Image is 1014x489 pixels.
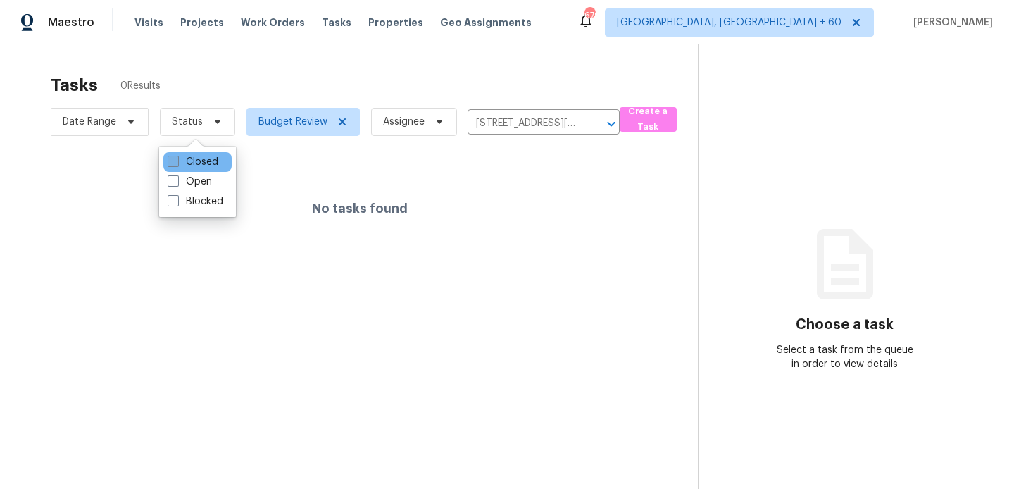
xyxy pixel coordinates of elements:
span: [PERSON_NAME] [908,16,993,30]
input: Search by address [468,113,580,135]
span: Maestro [48,16,94,30]
label: Open [168,175,212,189]
div: Select a task from the queue in order to view details [772,343,918,371]
label: Blocked [168,194,223,209]
span: Date Range [63,115,116,129]
span: [GEOGRAPHIC_DATA], [GEOGRAPHIC_DATA] + 60 [617,16,841,30]
span: Properties [368,16,423,30]
button: Open [601,114,621,134]
h4: No tasks found [312,202,408,216]
span: Assignee [383,115,425,129]
h2: Tasks [51,78,98,92]
div: 679 [584,8,594,23]
span: Visits [134,16,163,30]
button: Create a Task [620,107,677,132]
span: 0 Results [120,79,161,93]
span: Geo Assignments [440,16,532,30]
span: Projects [180,16,224,30]
h3: Choose a task [796,318,894,332]
span: Status [172,115,203,129]
label: Closed [168,155,218,169]
span: Create a Task [627,104,670,136]
span: Budget Review [258,115,327,129]
span: Work Orders [241,16,305,30]
span: Tasks [322,18,351,27]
